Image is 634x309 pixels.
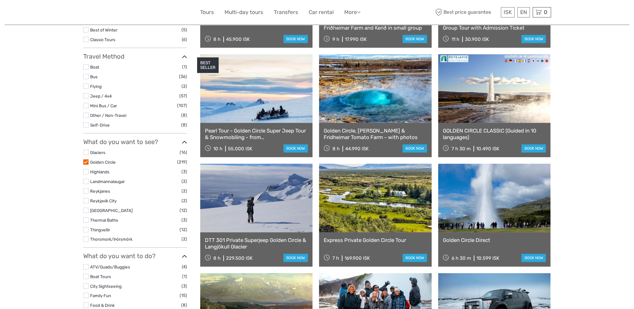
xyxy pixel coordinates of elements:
[90,160,116,165] a: Golden Circle
[177,158,187,166] span: (219)
[213,255,220,261] span: 8 h
[197,57,219,73] div: BEST SELLER
[181,112,187,119] span: (8)
[332,146,340,152] span: 8 h
[434,7,499,17] span: Best price guarantee
[90,123,110,128] a: Self-Drive
[181,302,187,309] span: (8)
[443,237,546,243] a: Golden Circle Direct
[200,8,214,17] a: Tours
[403,144,427,152] a: book now
[182,263,187,270] span: (4)
[324,237,427,243] a: Express Private Golden Circle Tour
[90,227,110,232] a: Thingvellir
[452,255,471,261] span: 6 h 30 m
[90,198,117,203] a: Reykjavík City
[181,26,187,33] span: (5)
[283,35,308,43] a: book now
[182,273,187,280] span: (1)
[228,146,252,152] div: 55.000 ISK
[90,74,98,79] a: Bus
[180,207,187,214] span: (12)
[90,274,111,279] a: Boat Tours
[309,8,334,17] a: Car rental
[345,36,367,42] div: 17.990 ISK
[543,9,548,15] span: 0
[517,7,530,17] div: EN
[465,36,489,42] div: 30.900 ISK
[181,83,187,90] span: (2)
[213,36,220,42] span: 8 h
[181,216,187,224] span: (3)
[345,146,369,152] div: 44.990 ISK
[205,128,308,140] a: Pearl Tour - Golden Circle Super Jeep Tour & Snowmobiling - from [GEOGRAPHIC_DATA]
[181,168,187,175] span: (3)
[521,144,546,152] a: book now
[225,8,263,17] a: Multi-day tours
[521,35,546,43] a: book now
[90,189,110,194] a: Reykjanes
[181,282,187,290] span: (3)
[324,128,427,140] a: Golden Circle, [PERSON_NAME] & Fridheimar Tomato Farm - with photos
[177,102,187,109] span: (107)
[181,187,187,195] span: (2)
[90,208,133,213] a: [GEOGRAPHIC_DATA]
[181,197,187,204] span: (2)
[9,11,70,16] p: We're away right now. Please check back later!
[452,36,459,42] span: 11 h
[332,36,339,42] span: 9 h
[344,8,361,17] a: More
[90,179,125,184] a: Landmannalaugar
[90,113,126,118] a: Other / Non-Travel
[477,255,499,261] div: 10.599 ISK
[274,8,298,17] a: Transfers
[90,150,105,155] a: Glaciers
[504,9,512,15] span: ISK
[205,237,308,250] a: DTT 301 Private Superjeep Golden Circle & Langjökull Glacier
[90,27,118,32] a: Best of Winter
[226,36,250,42] div: 45.900 ISK
[332,255,339,261] span: 7 h
[90,218,118,223] a: Thermal Baths
[283,254,308,262] a: book now
[90,37,115,42] a: Classic Tours
[213,146,222,152] span: 10 h
[90,293,111,298] a: Family Fun
[181,235,187,243] span: (2)
[476,146,499,152] div: 10.490 ISK
[90,284,122,289] a: City Sightseeing
[83,138,187,146] h3: What do you want to see?
[452,146,471,152] span: 7 h 30 m
[443,128,546,140] a: GOLDEN CIRCLE CLASSIC (Guided in 10 languages)
[182,63,187,70] span: (1)
[180,292,187,299] span: (15)
[181,178,187,185] span: (2)
[180,226,187,233] span: (12)
[179,92,187,99] span: (57)
[83,53,187,60] h3: Travel Method
[179,73,187,80] span: (36)
[90,169,109,174] a: Highlands
[90,303,115,308] a: Food & Drink
[226,255,253,261] div: 229.500 ISK
[90,237,133,242] a: Thorsmork/Þórsmörk
[182,36,187,43] span: (6)
[180,149,187,156] span: (16)
[90,103,117,108] a: Mini Bus / Car
[403,35,427,43] a: book now
[83,252,187,260] h3: What do you want to do?
[345,255,370,261] div: 169.900 ISK
[90,94,112,99] a: Jeep / 4x4
[521,254,546,262] a: book now
[90,84,102,89] a: Flying
[181,121,187,128] span: (8)
[90,264,130,269] a: ATV/Quads/Buggies
[72,10,79,17] button: Open LiveChat chat widget
[90,65,99,70] a: Boat
[283,144,308,152] a: book now
[403,254,427,262] a: book now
